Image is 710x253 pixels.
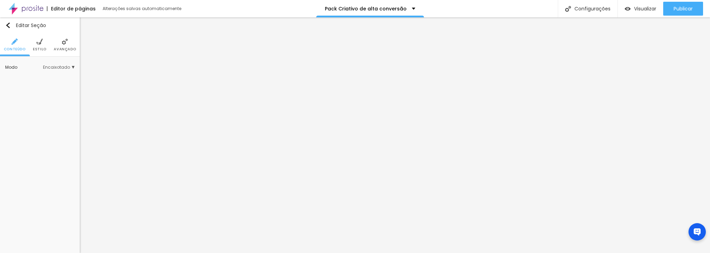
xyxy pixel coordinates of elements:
[4,48,26,51] span: Conteúdo
[80,17,710,253] iframe: Editor
[43,65,75,69] span: Encaixotado
[663,2,703,16] button: Publicar
[618,2,663,16] button: Visualizar
[5,23,11,28] img: Icone
[62,39,68,45] img: Icone
[625,6,631,12] img: view-1.svg
[47,6,96,11] div: Editor de páginas
[5,23,46,28] div: Editar Seção
[634,6,656,11] span: Visualizar
[5,65,43,69] div: Modo
[103,7,182,11] div: Alterações salvas automaticamente
[33,48,46,51] span: Estilo
[565,6,571,12] img: Icone
[54,48,76,51] span: Avançado
[36,39,43,45] img: Icone
[674,6,693,11] span: Publicar
[325,6,407,11] p: Pack Criativo de alta conversão
[11,39,18,45] img: Icone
